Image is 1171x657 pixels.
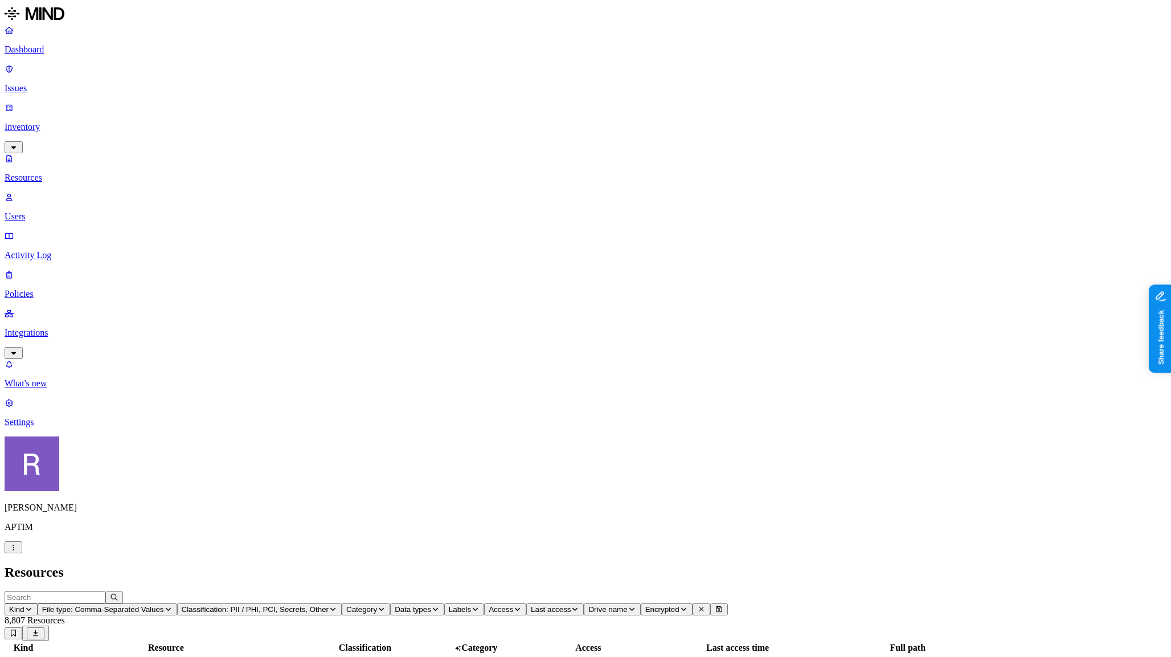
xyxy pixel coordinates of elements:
[513,643,664,653] div: Access
[5,103,1166,152] a: Inventory
[5,270,1166,299] a: Policies
[5,308,1166,357] a: Integrations
[5,231,1166,260] a: Activity Log
[5,615,65,625] span: 8,807 Resources
[182,605,329,614] span: Classification: PII / PHI, PCI, Secrets, Other
[666,643,810,653] div: Last access time
[43,643,289,653] div: Resource
[5,436,59,491] img: Rich Thompson
[5,522,1166,532] p: APTIM
[489,605,513,614] span: Access
[5,122,1166,132] p: Inventory
[292,643,439,653] div: Classification
[5,173,1166,183] p: Resources
[5,565,1166,580] h2: Resources
[5,591,105,603] input: Search
[5,328,1166,338] p: Integrations
[5,211,1166,222] p: Users
[395,605,431,614] span: Data types
[5,83,1166,93] p: Issues
[531,605,571,614] span: Last access
[42,605,164,614] span: File type: Comma-Separated Values
[5,398,1166,427] a: Settings
[5,250,1166,260] p: Activity Log
[6,643,40,653] div: Kind
[5,64,1166,93] a: Issues
[5,289,1166,299] p: Policies
[5,44,1166,55] p: Dashboard
[449,605,471,614] span: Labels
[812,643,1004,653] div: Full path
[5,25,1166,55] a: Dashboard
[5,5,64,23] img: MIND
[5,192,1166,222] a: Users
[5,153,1166,183] a: Resources
[5,5,1166,25] a: MIND
[5,359,1166,389] a: What's new
[9,605,24,614] span: Kind
[461,643,497,652] span: Category
[645,605,679,614] span: Encrypted
[5,378,1166,389] p: What's new
[346,605,377,614] span: Category
[5,417,1166,427] p: Settings
[588,605,627,614] span: Drive name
